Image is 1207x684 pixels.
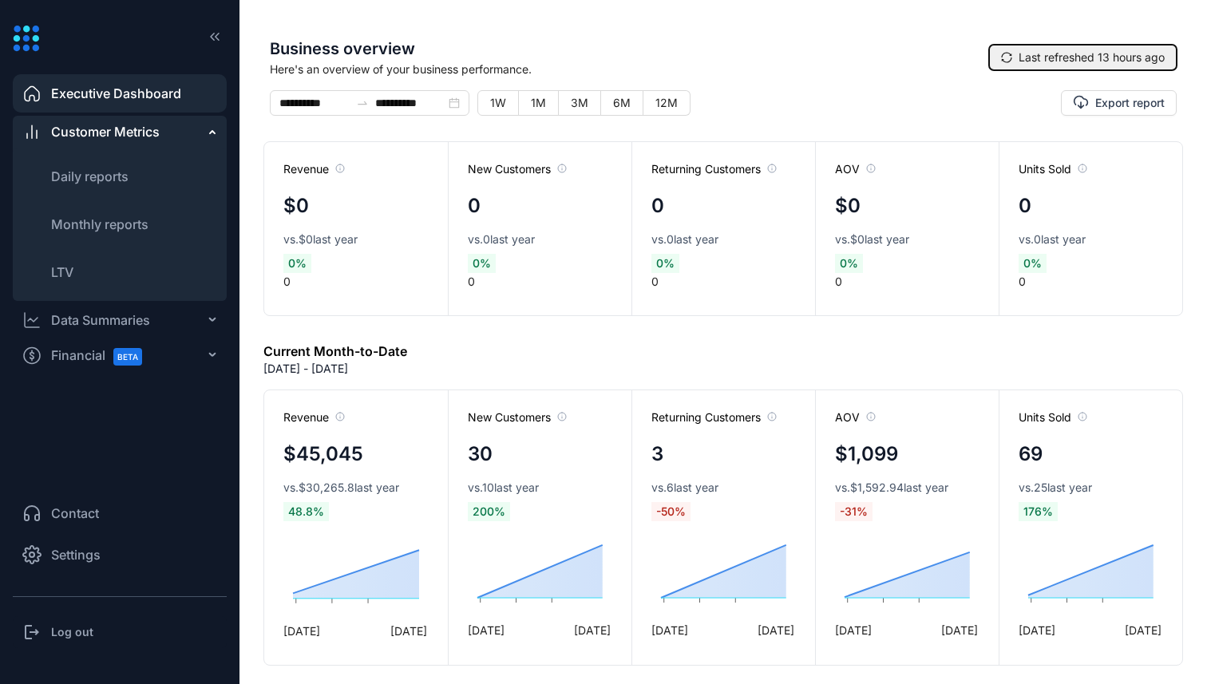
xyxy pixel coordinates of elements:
[356,97,369,109] span: to
[835,231,909,247] span: vs. $0 last year
[468,409,567,425] span: New Customers
[1019,192,1031,220] h4: 0
[283,231,358,247] span: vs. $0 last year
[356,97,369,109] span: swap-right
[51,84,181,103] span: Executive Dashboard
[263,361,348,377] p: [DATE] - [DATE]
[283,623,320,639] span: [DATE]
[283,254,311,273] span: 0 %
[571,96,588,109] span: 3M
[283,409,345,425] span: Revenue
[651,440,663,469] h4: 3
[1019,409,1087,425] span: Units Sold
[283,161,345,177] span: Revenue
[1019,622,1055,639] span: [DATE]
[613,96,631,109] span: 6M
[651,502,691,521] span: -50 %
[835,480,948,496] span: vs. $1,592.94 last year
[490,96,506,109] span: 1W
[758,622,794,639] span: [DATE]
[468,622,505,639] span: [DATE]
[51,216,148,232] span: Monthly reports
[835,622,872,639] span: [DATE]
[51,338,156,374] span: Financial
[51,264,73,280] span: LTV
[390,623,427,639] span: [DATE]
[270,61,989,77] span: Here's an overview of your business performance.
[835,502,873,521] span: -31 %
[1019,502,1058,521] span: 176 %
[941,622,978,639] span: [DATE]
[1019,254,1047,273] span: 0 %
[835,440,898,469] h4: $1,099
[1061,90,1177,116] button: Export report
[468,192,481,220] h4: 0
[113,348,142,366] span: BETA
[651,231,718,247] span: vs. 0 last year
[1019,161,1087,177] span: Units Sold
[531,96,546,109] span: 1M
[283,440,363,469] h4: $45,045
[51,504,99,523] span: Contact
[1019,49,1165,66] span: Last refreshed 13 hours ago
[631,142,815,315] div: 0
[468,254,496,273] span: 0 %
[835,161,876,177] span: AOV
[468,231,535,247] span: vs. 0 last year
[283,480,399,496] span: vs. $30,265.8 last year
[651,192,664,220] h4: 0
[651,161,777,177] span: Returning Customers
[283,502,329,521] span: 48.8 %
[263,342,407,361] h6: Current Month-to-Date
[651,480,718,496] span: vs. 6 last year
[651,622,688,639] span: [DATE]
[51,310,150,330] div: Data Summaries
[468,161,567,177] span: New Customers
[1125,622,1161,639] span: [DATE]
[835,409,876,425] span: AOV
[651,409,777,425] span: Returning Customers
[51,122,160,141] span: Customer Metrics
[1019,440,1043,469] h4: 69
[51,168,129,184] span: Daily reports
[270,37,989,61] span: Business overview
[468,480,539,496] span: vs. 10 last year
[449,97,460,109] span: close-circle
[51,545,101,564] span: Settings
[815,142,999,315] div: 0
[283,192,309,220] h4: $0
[468,502,510,521] span: 200 %
[51,624,93,640] h3: Log out
[1001,52,1012,63] span: sync
[264,142,448,315] div: 0
[448,142,631,315] div: 0
[651,254,679,273] span: 0 %
[574,622,611,639] span: [DATE]
[1019,480,1092,496] span: vs. 25 last year
[835,192,861,220] h4: $0
[1095,95,1165,111] span: Export report
[1019,231,1086,247] span: vs. 0 last year
[468,440,493,469] h4: 30
[989,45,1177,70] button: syncLast refreshed 13 hours ago
[655,96,678,109] span: 12M
[835,254,863,273] span: 0 %
[999,142,1182,315] div: 0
